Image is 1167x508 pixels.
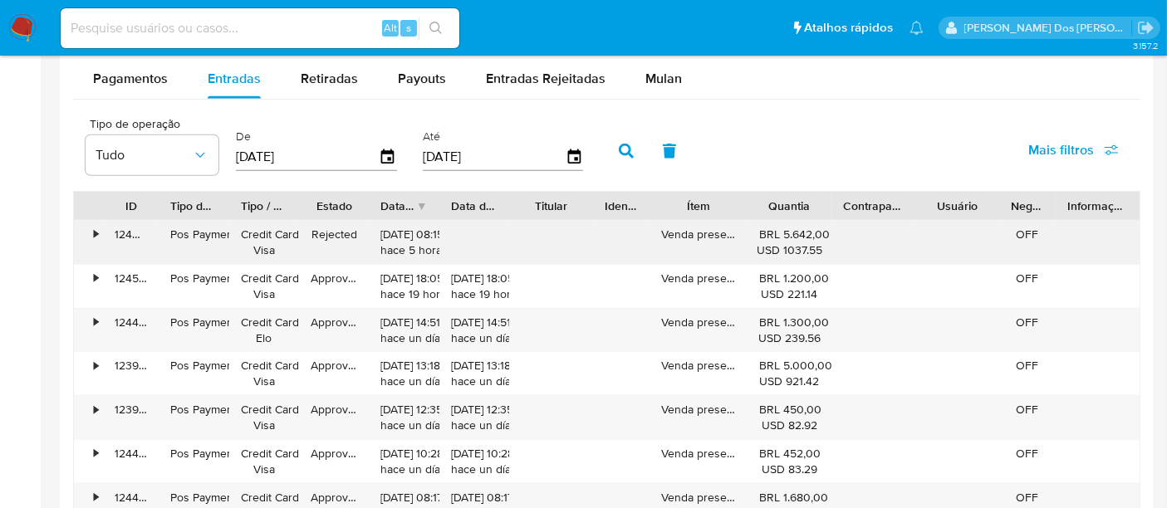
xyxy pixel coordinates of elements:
a: Sair [1137,19,1155,37]
p: renato.lopes@mercadopago.com.br [964,20,1132,36]
button: search-icon [419,17,453,40]
input: Pesquise usuários ou casos... [61,17,459,39]
span: Atalhos rápidos [804,19,893,37]
span: 3.157.2 [1133,39,1159,52]
span: Alt [384,20,397,36]
span: s [406,20,411,36]
a: Notificações [910,21,924,35]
